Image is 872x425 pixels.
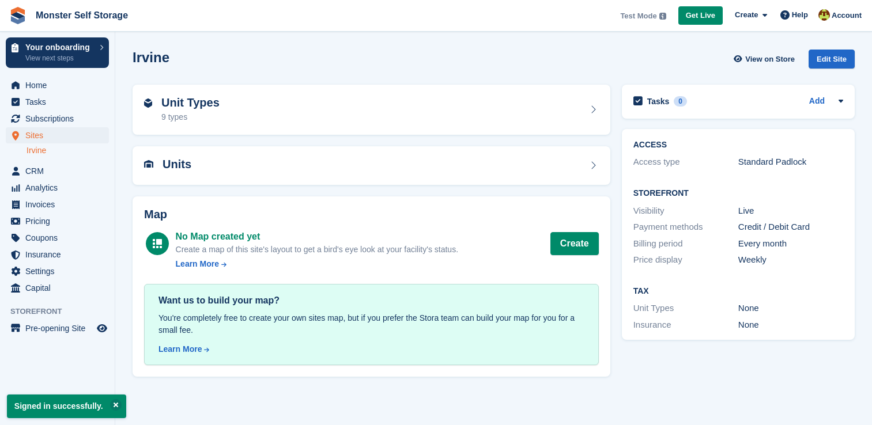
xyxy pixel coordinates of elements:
[6,94,109,110] a: menu
[25,230,95,246] span: Coupons
[6,37,109,68] a: Your onboarding View next steps
[25,280,95,296] span: Capital
[732,50,799,69] a: View on Store
[832,10,862,21] span: Account
[25,180,95,196] span: Analytics
[133,50,169,65] h2: Irvine
[633,204,738,218] div: Visibility
[25,77,95,93] span: Home
[25,111,95,127] span: Subscriptions
[6,127,109,143] a: menu
[809,50,855,69] div: Edit Site
[6,320,109,336] a: menu
[735,9,758,21] span: Create
[25,43,94,51] p: Your onboarding
[6,213,109,229] a: menu
[6,230,109,246] a: menu
[633,287,843,296] h2: Tax
[133,85,610,135] a: Unit Types 9 types
[133,146,610,185] a: Units
[647,96,670,107] h2: Tasks
[620,10,656,22] span: Test Mode
[818,9,830,21] img: Kurun Sangha
[144,208,599,221] h2: Map
[6,263,109,279] a: menu
[633,189,843,198] h2: Storefront
[738,155,843,169] div: Standard Padlock
[31,6,133,25] a: Monster Self Storage
[738,302,843,315] div: None
[25,213,95,229] span: Pricing
[25,127,95,143] span: Sites
[176,230,458,244] div: No Map created yet
[550,232,599,255] button: Create
[633,155,738,169] div: Access type
[161,111,220,123] div: 9 types
[25,320,95,336] span: Pre-opening Site
[738,318,843,332] div: None
[659,13,666,20] img: icon-info-grey-7440780725fd019a000dd9b08b2336e03edf1995a4989e88bcd33f0948082b44.svg
[6,246,109,263] a: menu
[6,77,109,93] a: menu
[161,96,220,109] h2: Unit Types
[158,343,202,355] div: Learn More
[7,394,126,418] p: Signed in successfully.
[9,7,27,24] img: stora-icon-8386f47178a22dfd0bd8f6a31ec36ba5ce8667c1dd55bd0f319d3a0aa187defe.svg
[6,180,109,196] a: menu
[6,280,109,296] a: menu
[25,94,95,110] span: Tasks
[633,141,843,150] h2: ACCESS
[738,221,843,234] div: Credit / Debit Card
[738,204,843,218] div: Live
[792,9,808,21] span: Help
[6,163,109,179] a: menu
[25,246,95,263] span: Insurance
[163,158,191,171] h2: Units
[27,145,109,156] a: Irvine
[25,196,95,212] span: Invoices
[25,163,95,179] span: CRM
[633,302,738,315] div: Unit Types
[738,253,843,267] div: Weekly
[153,239,162,248] img: map-icn-white-8b231986280072e83805622d3debb4903e2986e43859118e7b4002611c8ef794.svg
[176,244,458,256] div: Create a map of this site's layout to get a bird's eye look at your facility's status.
[10,306,115,317] span: Storefront
[678,6,723,25] a: Get Live
[633,221,738,234] div: Payment methods
[95,321,109,335] a: Preview store
[745,54,795,65] span: View on Store
[144,98,152,108] img: unit-type-icn-2b2737a686de81e16bb02015468b77c625bbabd49415b5ef34ead5e3b44a266d.svg
[158,312,584,336] div: You're completely free to create your own sites map, but if you prefer the Stora team can build y...
[674,96,687,107] div: 0
[633,237,738,251] div: Billing period
[158,294,584,308] div: Want us to build your map?
[6,111,109,127] a: menu
[158,343,584,355] a: Learn More
[633,318,738,332] div: Insurance
[25,53,94,63] p: View next steps
[176,258,219,270] div: Learn More
[809,95,825,108] a: Add
[144,160,153,168] img: unit-icn-7be61d7bf1b0ce9d3e12c5938cc71ed9869f7b940bace4675aadf7bd6d80202e.svg
[809,50,855,73] a: Edit Site
[6,196,109,212] a: menu
[25,263,95,279] span: Settings
[176,258,458,270] a: Learn More
[633,253,738,267] div: Price display
[686,10,715,21] span: Get Live
[738,237,843,251] div: Every month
